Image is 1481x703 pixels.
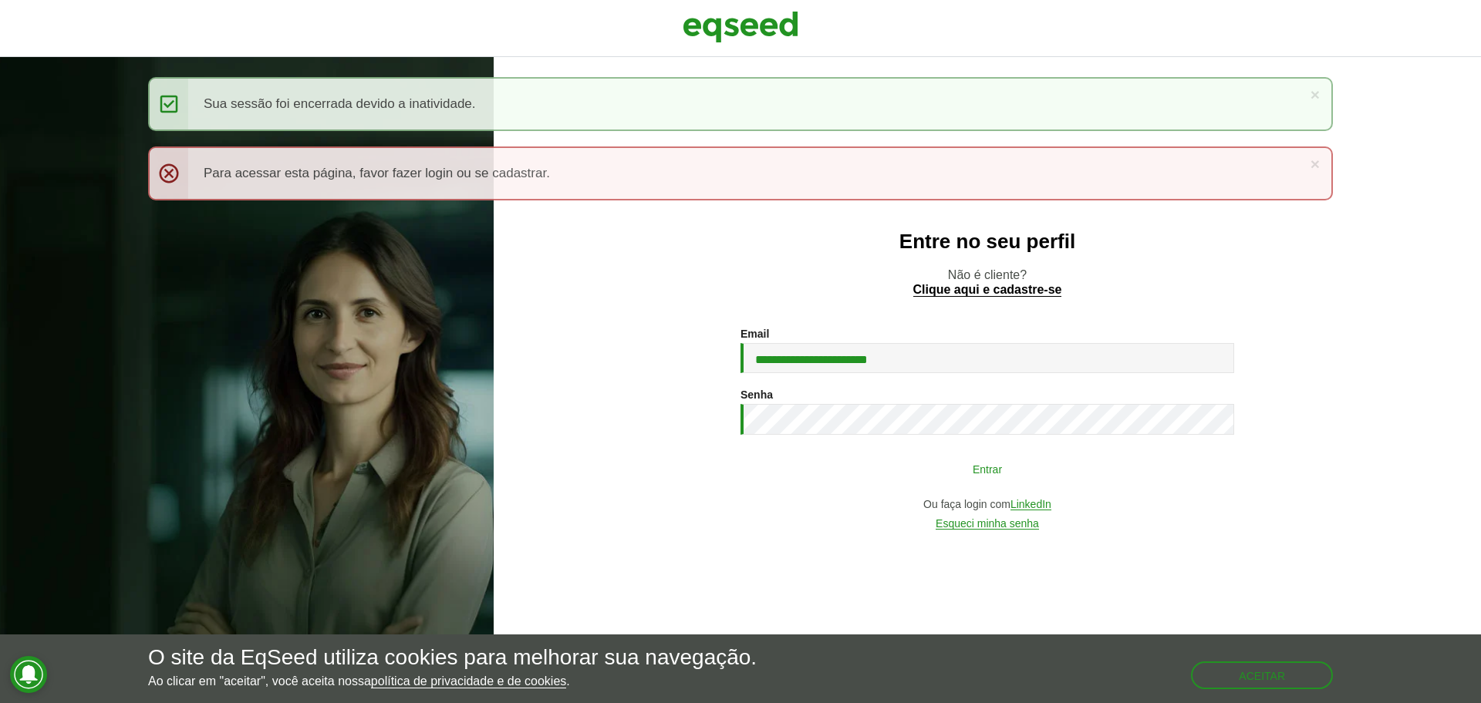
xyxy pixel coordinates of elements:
[787,454,1188,483] button: Entrar
[683,8,798,46] img: EqSeed Logo
[148,146,1333,200] div: Para acessar esta página, favor fazer login ou se cadastrar.
[148,77,1333,131] div: Sua sessão foi encerrada devido a inatividade.
[740,499,1234,510] div: Ou faça login com
[1311,86,1320,103] a: ×
[740,328,769,339] label: Email
[1311,156,1320,172] a: ×
[740,389,773,400] label: Senha
[148,674,757,688] p: Ao clicar em "aceitar", você aceita nossa .
[913,284,1062,297] a: Clique aqui e cadastre-se
[936,518,1039,530] a: Esqueci minha senha
[371,675,567,688] a: política de privacidade e de cookies
[1191,661,1333,689] button: Aceitar
[525,230,1450,253] h2: Entre no seu perfil
[148,646,757,670] h5: O site da EqSeed utiliza cookies para melhorar sua navegação.
[525,267,1450,297] p: Não é cliente?
[1010,499,1051,510] a: LinkedIn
